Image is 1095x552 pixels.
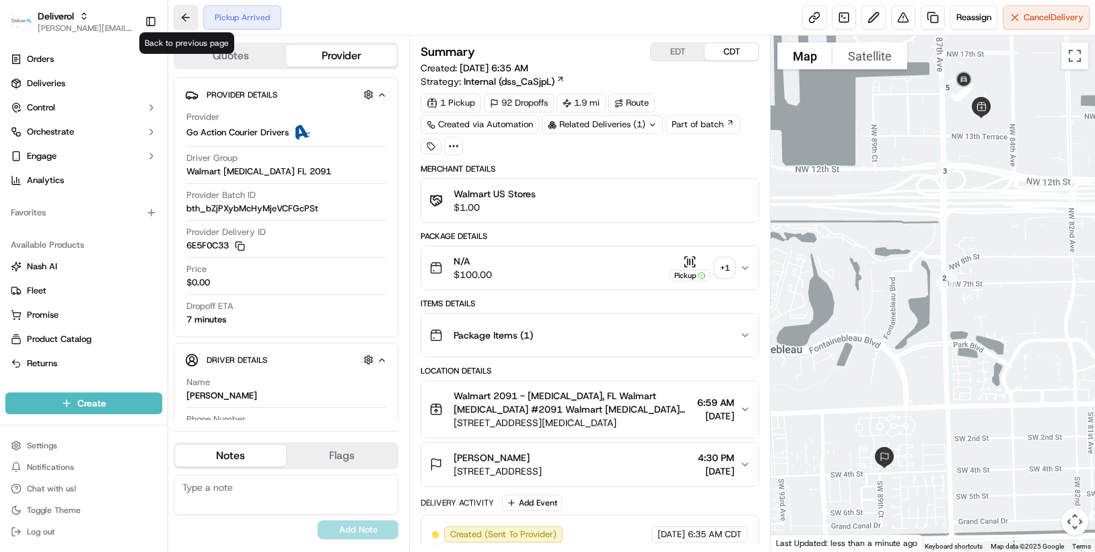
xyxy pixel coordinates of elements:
[114,302,125,313] div: 💻
[454,254,492,268] span: N/A
[27,333,92,345] span: Product Catalog
[658,528,685,541] span: [DATE]
[651,43,705,61] button: EDT
[186,127,289,139] span: Go Action Courier Drivers
[13,302,24,313] div: 📗
[454,268,492,281] span: $100.00
[27,440,57,451] span: Settings
[13,129,38,153] img: 1736555255976-a54dd68f-1ca7-489b-9aae-adbdc363a1c4
[175,45,286,67] button: Quotes
[27,301,103,314] span: Knowledge Base
[421,94,481,112] div: 1 Pickup
[421,366,759,376] div: Location Details
[11,333,157,345] a: Product Catalog
[5,353,162,374] button: Returns
[27,462,74,473] span: Notifications
[774,534,818,551] img: Google
[421,231,759,242] div: Package Details
[286,445,397,467] button: Flags
[5,329,162,350] button: Product Catalog
[27,526,55,537] span: Log out
[108,296,221,320] a: 💻API Documentation
[209,172,245,188] button: See all
[421,246,758,289] button: N/A$100.00Pickup+1
[933,73,962,102] div: 5
[27,102,55,114] span: Control
[186,413,246,425] span: Phone Number
[956,11,991,24] span: Reassign
[27,285,46,297] span: Fleet
[454,389,692,416] span: Walmart 2091 - [MEDICAL_DATA], FL Walmart [MEDICAL_DATA] #2091 Walmart [MEDICAL_DATA] #2091
[207,355,267,366] span: Driver Details
[688,528,742,541] span: 6:35 AM CDT
[608,94,655,112] div: Route
[229,133,245,149] button: Start new chat
[11,261,157,273] a: Nash AI
[454,329,533,342] span: Package Items ( 1 )
[5,202,162,223] div: Favorites
[666,115,740,134] a: Part of batch
[27,357,57,370] span: Returns
[670,255,710,281] button: Pickup
[186,314,226,326] div: 7 minutes
[42,245,109,256] span: [PERSON_NAME]
[698,451,734,464] span: 4:30 PM
[13,175,90,186] div: Past conversations
[5,280,162,302] button: Fleet
[421,314,758,357] button: Package Items (1)
[11,309,157,321] a: Promise
[28,129,52,153] img: 4920774857489_3d7f54699973ba98c624_72.jpg
[421,497,494,508] div: Delivery Activity
[95,333,163,344] a: Powered byPylon
[945,75,973,104] div: 6
[454,464,542,478] span: [STREET_ADDRESS]
[186,277,210,289] span: $0.00
[1061,508,1088,535] button: Map camera controls
[421,115,539,134] a: Created via Automation
[715,258,734,277] div: + 1
[454,201,536,214] span: $1.00
[502,495,562,511] button: Add Event
[464,75,565,88] a: Internal (dss_CaSjpL)
[13,54,245,75] p: Welcome 👋
[294,125,310,141] img: ActionCourier.png
[925,542,983,551] button: Keyboard shortcuts
[774,534,818,551] a: Open this area in Google Maps (opens a new window)
[186,300,234,312] span: Dropoff ETA
[5,501,162,520] button: Toggle Theme
[186,111,219,123] span: Provider
[38,23,134,34] span: [PERSON_NAME][EMAIL_ADDRESS][PERSON_NAME][DOMAIN_NAME]
[421,46,475,58] h3: Summary
[5,73,162,94] a: Deliveries
[77,396,106,410] span: Create
[5,145,162,167] button: Engage
[421,381,758,438] button: Walmart 2091 - [MEDICAL_DATA], FL Walmart [MEDICAL_DATA] #2091 Walmart [MEDICAL_DATA] #2091[STREE...
[1072,543,1091,550] a: Terms (opens in new tab)
[207,90,277,100] span: Provider Details
[13,232,35,254] img: Grace Nketiah
[930,264,958,292] div: 2
[771,534,923,551] div: Last Updated: less than a minute ago
[8,296,108,320] a: 📗Knowledge Base
[27,77,65,90] span: Deliveries
[1061,42,1088,69] button: Toggle fullscreen view
[27,209,38,220] img: 1736555255976-a54dd68f-1ca7-489b-9aae-adbdc363a1c4
[185,83,387,106] button: Provider Details
[1024,11,1084,24] span: Cancel Delivery
[697,409,734,423] span: [DATE]
[134,334,163,344] span: Pylon
[175,445,286,467] button: Notes
[698,464,734,478] span: [DATE]
[5,436,162,455] button: Settings
[27,126,74,138] span: Orchestrate
[27,150,57,162] span: Engage
[11,12,32,31] img: Deliverol
[542,115,663,134] div: Related Deliveries (1)
[454,187,536,201] span: Walmart US Stores
[286,45,397,67] button: Provider
[5,304,162,326] button: Promise
[833,42,907,69] button: Show satellite imagery
[5,392,162,414] button: Create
